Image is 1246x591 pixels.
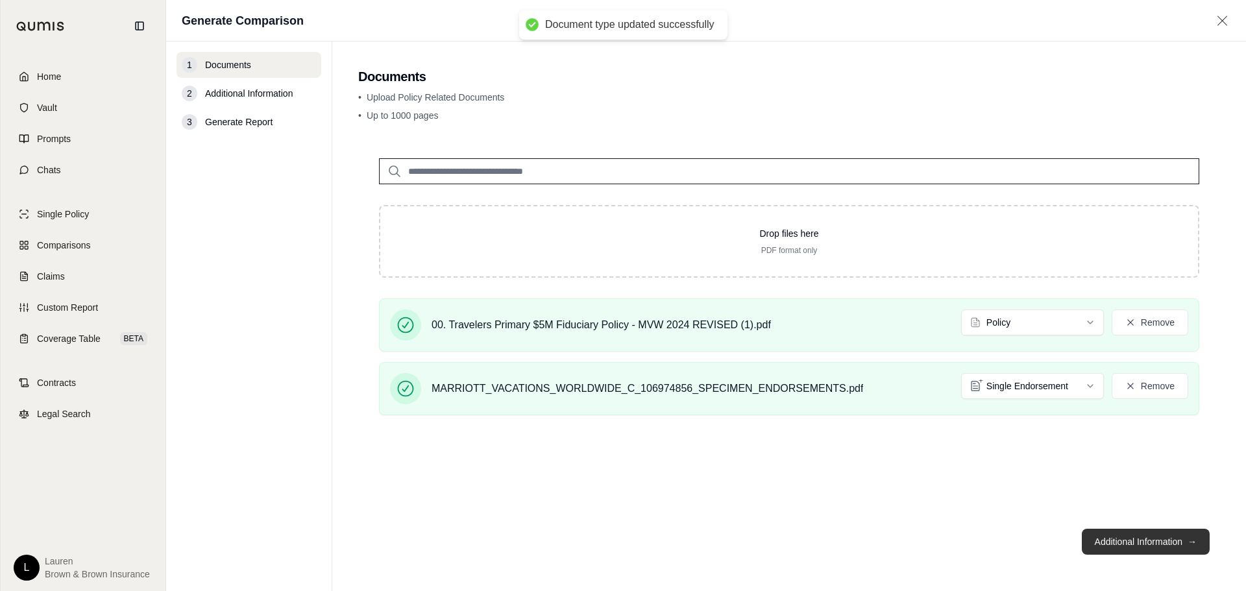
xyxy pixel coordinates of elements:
[205,87,293,100] span: Additional Information
[8,93,158,122] a: Vault
[8,125,158,153] a: Prompts
[37,132,71,145] span: Prompts
[37,407,91,420] span: Legal Search
[1112,309,1188,335] button: Remove
[8,324,158,353] a: Coverage TableBETA
[45,568,150,581] span: Brown & Brown Insurance
[16,21,65,31] img: Qumis Logo
[358,110,361,121] span: •
[129,16,150,36] button: Collapse sidebar
[37,239,90,252] span: Comparisons
[8,368,158,397] a: Contracts
[401,227,1177,240] p: Drop files here
[182,86,197,101] div: 2
[1188,535,1197,548] span: →
[367,92,504,103] span: Upload Policy Related Documents
[37,70,61,83] span: Home
[37,376,76,389] span: Contracts
[120,332,147,345] span: BETA
[358,67,1220,86] h2: Documents
[37,208,89,221] span: Single Policy
[358,92,361,103] span: •
[367,110,439,121] span: Up to 1000 pages
[8,231,158,259] a: Comparisons
[8,400,158,428] a: Legal Search
[37,301,98,314] span: Custom Report
[432,317,771,333] span: 00. Travelers Primary $5M Fiduciary Policy - MVW 2024 REVISED (1).pdf
[205,58,251,71] span: Documents
[401,245,1177,256] p: PDF format only
[14,555,40,581] div: L
[1112,373,1188,399] button: Remove
[182,57,197,73] div: 1
[182,114,197,130] div: 3
[37,270,65,283] span: Claims
[8,262,158,291] a: Claims
[45,555,150,568] span: Lauren
[37,332,101,345] span: Coverage Table
[205,115,273,128] span: Generate Report
[37,163,61,176] span: Chats
[8,156,158,184] a: Chats
[8,200,158,228] a: Single Policy
[8,62,158,91] a: Home
[182,12,304,30] h1: Generate Comparison
[8,293,158,322] a: Custom Report
[1082,529,1210,555] button: Additional Information→
[37,101,57,114] span: Vault
[432,381,863,396] span: MARRIOTT_VACATIONS_WORLDWIDE_C_106974856_SPECIMEN_ENDORSEMENTS.pdf
[545,18,715,32] div: Document type updated successfully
